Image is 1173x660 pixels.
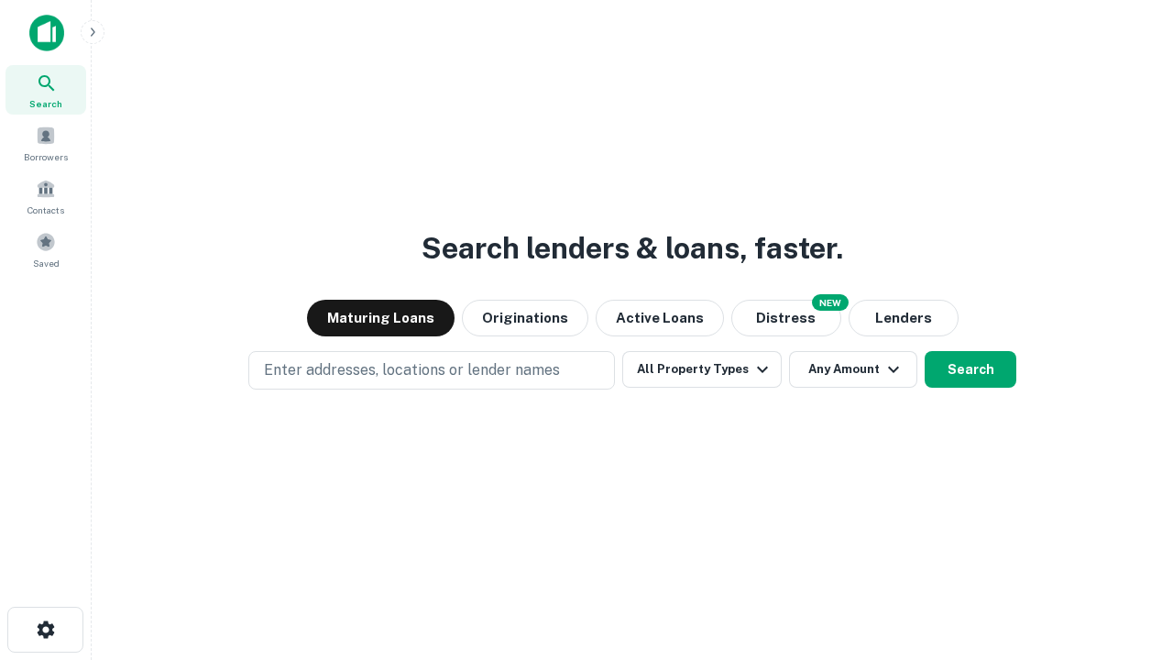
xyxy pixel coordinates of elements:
[264,359,560,381] p: Enter addresses, locations or lender names
[789,351,917,388] button: Any Amount
[5,171,86,221] a: Contacts
[849,300,959,336] button: Lenders
[731,300,841,336] button: Search distressed loans with lien and other non-mortgage details.
[27,203,64,217] span: Contacts
[5,225,86,274] a: Saved
[29,15,64,51] img: capitalize-icon.png
[5,65,86,115] a: Search
[1081,513,1173,601] iframe: Chat Widget
[29,96,62,111] span: Search
[307,300,455,336] button: Maturing Loans
[248,351,615,390] button: Enter addresses, locations or lender names
[925,351,1016,388] button: Search
[812,294,849,311] div: NEW
[5,118,86,168] a: Borrowers
[33,256,60,270] span: Saved
[596,300,724,336] button: Active Loans
[622,351,782,388] button: All Property Types
[24,149,68,164] span: Borrowers
[462,300,588,336] button: Originations
[422,226,843,270] h3: Search lenders & loans, faster.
